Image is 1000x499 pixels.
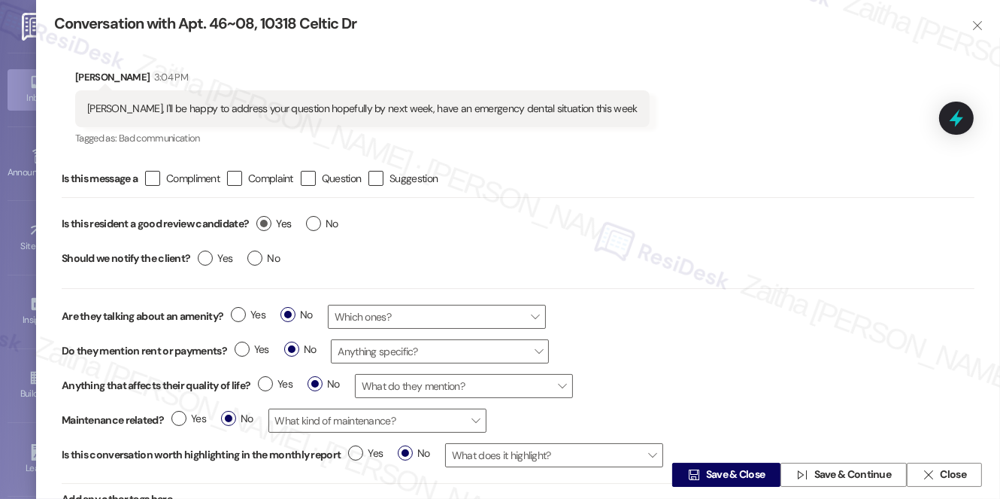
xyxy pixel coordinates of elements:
span: Save & Continue [814,467,892,483]
i:  [796,469,808,481]
span: Close [940,467,966,483]
i:  [688,469,699,481]
span: No [221,411,253,427]
span: No [247,251,280,266]
span: Is this message a [62,171,138,187]
span: What kind of maintenance? [268,409,486,433]
span: Save & Close [706,467,765,483]
span: Yes [231,307,265,323]
span: Suggestion [389,171,438,186]
span: Yes [198,251,232,266]
span: Compliment [166,171,220,186]
span: Yes [171,411,206,427]
span: Anything specific? [331,339,549,364]
div: Tagged as: [75,127,650,149]
label: Is this conversation worth highlighting in the monthly report [62,447,341,463]
button: Close [907,463,982,487]
label: Are they talking about an amenity? [62,309,223,324]
label: Maintenance related? [62,412,164,428]
span: No [398,446,430,461]
span: What do they mention? [355,374,573,398]
label: Is this resident a good review candidate? [62,212,249,236]
span: No [308,376,340,392]
div: [PERSON_NAME], I'll be happy to address your question hopefully by next week, have an emergency d... [87,101,638,117]
span: What does it highlight? [445,443,663,467]
span: No [280,307,313,323]
div: Conversation with Apt. 46~08, 10318 Celtic Dr [54,14,947,34]
button: Save & Close [672,463,780,487]
span: Question [322,171,361,186]
span: Yes [258,376,292,392]
div: [PERSON_NAME] [75,69,650,90]
button: Save & Continue [780,463,907,487]
span: Complaint [248,171,293,186]
label: Should we notify the client? [62,247,190,270]
span: Yes [348,446,383,461]
label: Do they mention rent or payments? [62,343,227,359]
span: Yes [256,216,291,232]
span: Yes [235,342,269,358]
i:  [972,20,983,32]
span: No [306,216,338,232]
span: Which ones? [328,305,546,329]
i:  [923,469,934,481]
div: 3:04 PM [150,69,188,85]
label: Anything that affects their quality of life? [62,378,250,394]
span: Bad communication [119,132,200,145]
span: No [284,342,317,358]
